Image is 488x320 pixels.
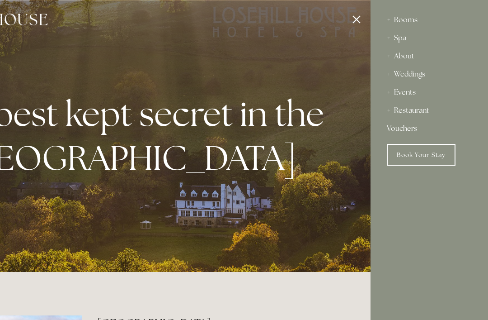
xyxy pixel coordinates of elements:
[387,119,472,138] a: Vouchers
[387,144,455,166] a: Book Your Stay
[387,101,472,119] div: Restaurant
[387,47,472,65] div: About
[387,11,472,29] div: Rooms
[387,83,472,101] div: Events
[387,65,472,83] div: Weddings
[387,29,472,47] div: Spa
